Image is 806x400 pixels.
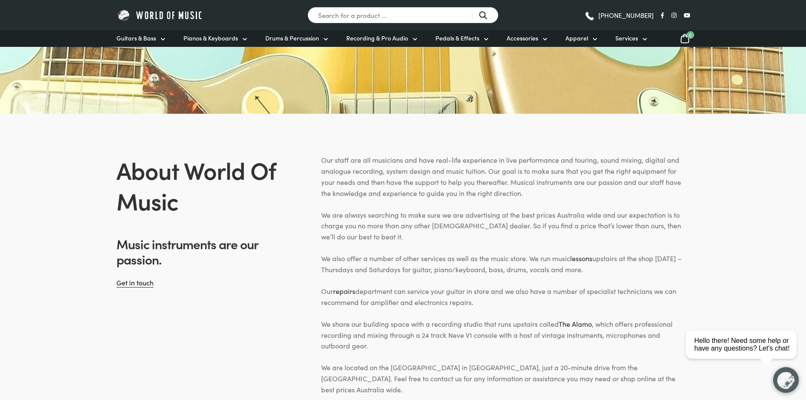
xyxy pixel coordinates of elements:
[321,210,681,242] span: We are always searching to make sure we are advertising at the best prices Australia wide and our...
[333,286,355,296] a: repairs
[687,31,694,39] span: 0
[559,319,592,328] a: The Alamo
[116,236,280,267] h1: Music instruments are our passion.
[321,155,681,198] span: Our staff are all musicians and have real-life experience in live performance and touring, sound ...
[116,34,156,43] span: Guitars & Bass
[321,319,673,351] span: , which offers professional recording and mixing through a 24 track Neve V1 console with a host o...
[565,34,588,43] span: Apparel
[183,34,238,43] span: Pianos & Keyboards
[435,34,479,43] span: Pedals & Effects
[507,34,538,43] span: Accessories
[615,34,638,43] span: Services
[307,7,499,23] input: Search for a product ...
[116,9,204,22] img: World of Music
[116,278,154,288] a: Get in touch
[321,253,570,263] span: We also offer a number of other services as well as the music store. We run music
[598,12,654,18] span: [PHONE_NUMBER]
[321,363,676,394] span: We are located on the [GEOGRAPHIC_DATA] in [GEOGRAPHIC_DATA], just a 20-minute drive from the [GE...
[321,286,676,307] span: department can service your guitar in store and we also have a number of specialist technicians w...
[321,286,333,296] span: Our
[346,34,408,43] span: Recording & Pro Audio
[682,306,806,400] iframe: Chat with our support team
[265,34,319,43] span: Drums & Percussion
[584,9,654,22] a: [PHONE_NUMBER]
[570,253,592,263] a: lessons
[116,155,280,216] h1: About World Of Music
[321,319,559,328] span: We share our building space with a recording studio that runs upstairs called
